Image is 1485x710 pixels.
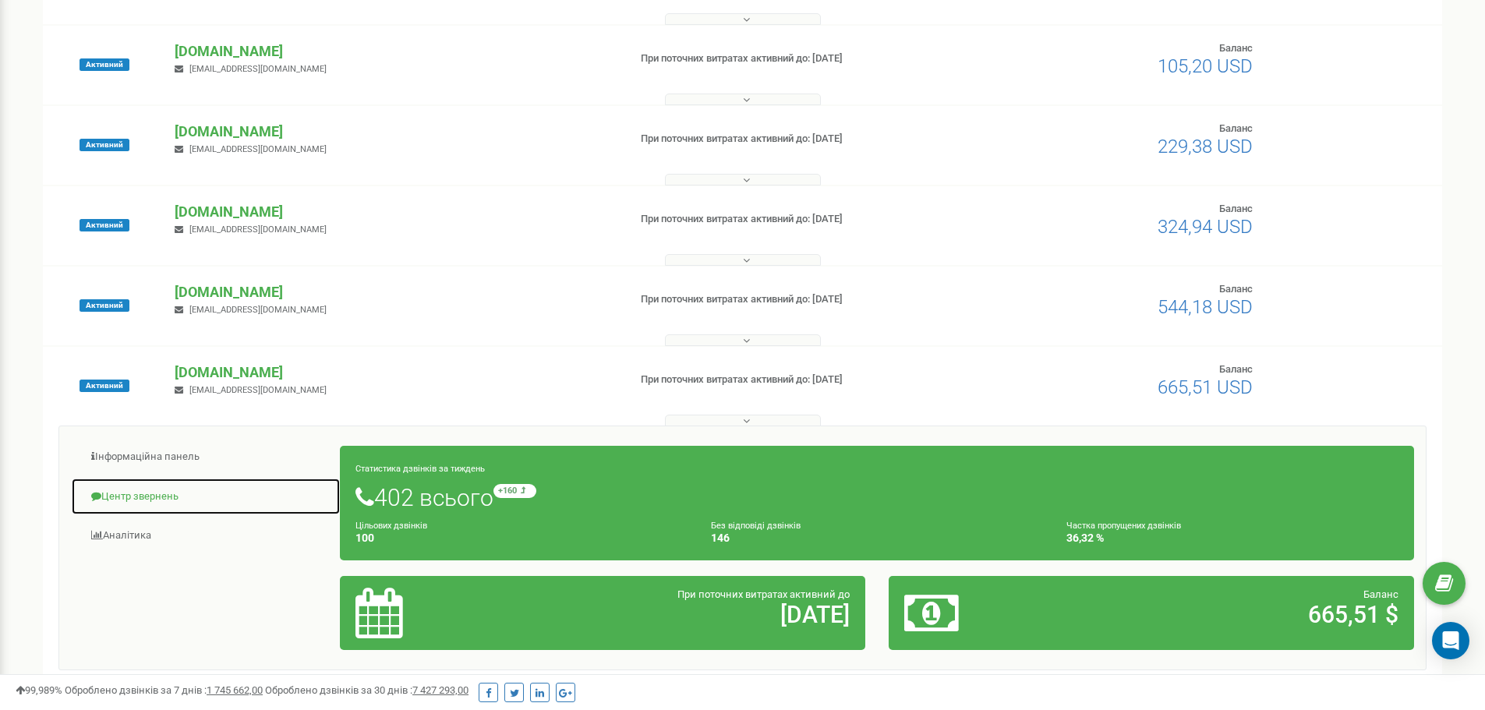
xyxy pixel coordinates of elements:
[80,58,129,71] span: Активний
[175,41,615,62] p: [DOMAIN_NAME]
[189,144,327,154] span: [EMAIL_ADDRESS][DOMAIN_NAME]
[641,292,965,307] p: При поточних витратах активний до: [DATE]
[641,212,965,227] p: При поточних витратах активний до: [DATE]
[80,139,129,151] span: Активний
[711,532,1043,544] h4: 146
[16,684,62,696] span: 99,989%
[71,478,341,516] a: Центр звернень
[355,484,1398,510] h1: 402 всього
[207,684,263,696] u: 1 745 662,00
[355,521,427,531] small: Цільових дзвінків
[1158,216,1253,238] span: 324,94 USD
[65,684,263,696] span: Оброблено дзвінків за 7 днів :
[189,305,327,315] span: [EMAIL_ADDRESS][DOMAIN_NAME]
[641,373,965,387] p: При поточних витратах активний до: [DATE]
[1219,42,1253,54] span: Баланс
[1219,122,1253,134] span: Баланс
[1066,521,1181,531] small: Частка пропущених дзвінків
[80,380,129,392] span: Активний
[641,132,965,147] p: При поточних витратах активний до: [DATE]
[71,438,341,476] a: Інформаційна панель
[493,484,536,498] small: +160
[189,385,327,395] span: [EMAIL_ADDRESS][DOMAIN_NAME]
[80,299,129,312] span: Активний
[1158,296,1253,318] span: 544,18 USD
[175,202,615,222] p: [DOMAIN_NAME]
[1158,55,1253,77] span: 105,20 USD
[189,224,327,235] span: [EMAIL_ADDRESS][DOMAIN_NAME]
[412,684,468,696] u: 7 427 293,00
[677,588,850,600] span: При поточних витратах активний до
[1066,532,1398,544] h4: 36,32 %
[175,122,615,142] p: [DOMAIN_NAME]
[80,219,129,231] span: Активний
[71,517,341,555] a: Аналiтика
[1219,203,1253,214] span: Баланс
[1219,283,1253,295] span: Баланс
[1158,136,1253,157] span: 229,38 USD
[189,64,327,74] span: [EMAIL_ADDRESS][DOMAIN_NAME]
[1077,602,1398,627] h2: 665,51 $
[265,684,468,696] span: Оброблено дзвінків за 30 днів :
[175,362,615,383] p: [DOMAIN_NAME]
[528,602,850,627] h2: [DATE]
[1158,376,1253,398] span: 665,51 USD
[355,464,485,474] small: Статистика дзвінків за тиждень
[1219,363,1253,375] span: Баланс
[1432,622,1469,659] div: Open Intercom Messenger
[355,532,688,544] h4: 100
[711,521,801,531] small: Без відповіді дзвінків
[175,282,615,302] p: [DOMAIN_NAME]
[641,51,965,66] p: При поточних витратах активний до: [DATE]
[1363,588,1398,600] span: Баланс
